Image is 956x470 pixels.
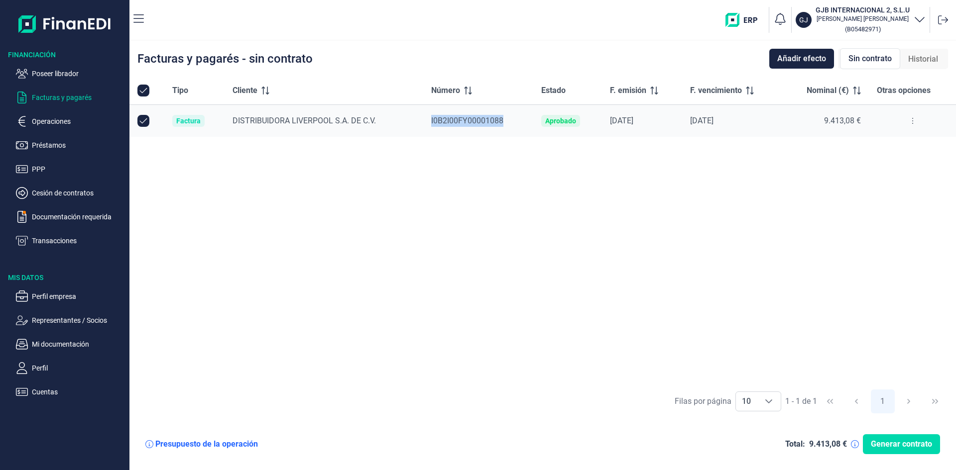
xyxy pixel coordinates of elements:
[796,5,926,35] button: GJGJB INTERNACIONAL 2, S.L.U[PERSON_NAME] [PERSON_NAME](B05482971)
[769,49,834,69] button: Añadir efecto
[897,389,921,413] button: Next Page
[675,395,731,407] div: Filas por página
[863,434,940,454] button: Generar contrato
[777,53,826,65] span: Añadir efecto
[172,85,188,96] span: Tipo
[785,397,817,405] span: 1 - 1 de 1
[844,389,868,413] button: Previous Page
[176,117,201,125] div: Factura
[16,115,125,127] button: Operaciones
[233,116,376,125] span: DISTRIBUIDORA LIVERPOOL S.A. DE C.V.
[32,362,125,374] p: Perfil
[610,85,646,96] span: F. emisión
[900,49,946,69] div: Historial
[610,116,674,126] div: [DATE]
[16,92,125,103] button: Facturas y pagarés
[16,290,125,302] button: Perfil empresa
[32,338,125,350] p: Mi documentación
[32,92,125,103] p: Facturas y pagarés
[137,53,313,65] div: Facturas y pagarés - sin contrato
[807,85,849,96] span: Nominal (€)
[848,53,892,65] span: Sin contrato
[32,235,125,247] p: Transacciones
[845,25,881,33] small: Copiar cif
[690,85,742,96] span: F. vencimiento
[16,362,125,374] button: Perfil
[16,386,125,398] button: Cuentas
[18,8,112,40] img: Logo de aplicación
[32,68,125,80] p: Poseer librador
[871,438,932,450] span: Generar contrato
[233,85,257,96] span: Cliente
[809,439,847,449] div: 9.413,08 €
[690,116,774,126] div: [DATE]
[155,439,258,449] div: Presupuesto de la operación
[32,386,125,398] p: Cuentas
[816,5,910,15] h3: GJB INTERNACIONAL 2, S.L.U
[16,338,125,350] button: Mi documentación
[16,235,125,247] button: Transacciones
[785,439,805,449] div: Total:
[32,187,125,199] p: Cesión de contratos
[16,68,125,80] button: Poseer librador
[16,211,125,223] button: Documentación requerida
[16,314,125,326] button: Representantes / Socios
[824,116,861,125] span: 9.413,08 €
[137,85,149,96] div: All items selected
[736,392,757,411] span: 10
[32,163,125,175] p: PPP
[16,187,125,199] button: Cesión de contratos
[799,15,808,25] p: GJ
[431,85,460,96] span: Número
[818,389,842,413] button: First Page
[877,85,931,96] span: Otras opciones
[16,163,125,175] button: PPP
[725,13,765,27] img: erp
[32,115,125,127] p: Operaciones
[541,85,566,96] span: Estado
[757,392,781,411] div: Choose
[32,290,125,302] p: Perfil empresa
[137,115,149,127] div: Row Unselected null
[871,389,895,413] button: Page 1
[923,389,947,413] button: Last Page
[816,15,910,23] p: [PERSON_NAME] [PERSON_NAME]
[840,48,900,69] div: Sin contrato
[16,139,125,151] button: Préstamos
[545,117,576,125] div: Aprobado
[908,53,938,65] span: Historial
[431,116,503,125] span: I0B2I00FY00001088
[32,139,125,151] p: Préstamos
[32,211,125,223] p: Documentación requerida
[32,314,125,326] p: Representantes / Socios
